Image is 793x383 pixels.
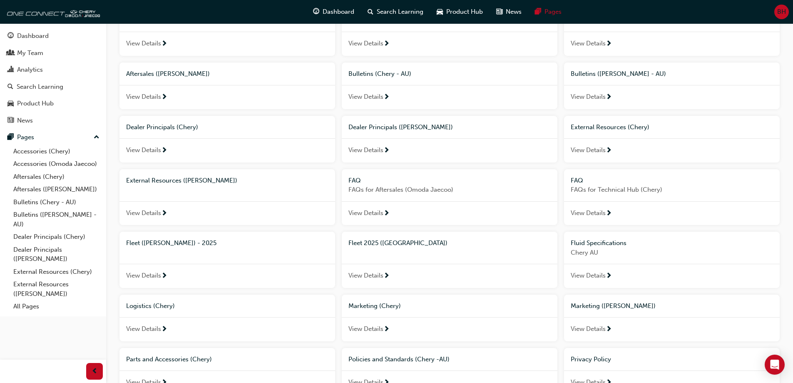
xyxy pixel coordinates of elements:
[348,17,432,24] span: Accessories (Omoda Jaecoo)
[348,185,551,195] span: FAQs for Aftersales (Omoda Jaecoo)
[348,324,383,334] span: View Details
[528,3,568,20] a: pages-iconPages
[348,177,361,184] span: FAQ
[17,99,54,108] div: Product Hub
[119,63,335,109] a: Aftersales ([PERSON_NAME])View Details
[126,208,161,218] span: View Details
[348,145,383,155] span: View Details
[348,92,383,102] span: View Details
[564,116,780,163] a: External Resources (Chery)View Details
[571,145,606,155] span: View Details
[94,132,99,143] span: up-icon
[535,7,541,17] span: pages-icon
[161,273,167,280] span: next-icon
[161,147,167,155] span: next-icon
[348,208,383,218] span: View Details
[3,96,103,111] a: Product Hub
[313,7,319,17] span: guage-icon
[606,147,612,155] span: next-icon
[348,123,453,131] span: Dealer Principals ([PERSON_NAME])
[383,326,390,333] span: next-icon
[119,9,335,56] a: Accessories (Chery)View Details
[10,278,103,300] a: External Resources ([PERSON_NAME])
[437,7,443,17] span: car-icon
[10,158,103,170] a: Accessories (Omoda Jaecoo)
[7,83,13,91] span: search-icon
[126,271,161,280] span: View Details
[10,300,103,313] a: All Pages
[342,295,557,341] a: Marketing (Chery)View Details
[564,169,780,225] a: FAQFAQs for Technical Hub (Chery)View Details
[7,33,14,40] span: guage-icon
[430,3,490,20] a: car-iconProduct Hub
[361,3,430,20] a: search-iconSearch Learning
[126,145,161,155] span: View Details
[92,366,98,377] span: prev-icon
[564,9,780,56] a: Aftersales (Chery)View Details
[571,355,611,363] span: Privacy Policy
[161,40,167,48] span: next-icon
[126,324,161,334] span: View Details
[3,130,103,145] button: Pages
[342,169,557,225] a: FAQFAQs for Aftersales (Omoda Jaecoo)View Details
[606,326,612,333] span: next-icon
[348,355,450,363] span: Policies and Standards (Chery -AU)
[571,208,606,218] span: View Details
[571,39,606,48] span: View Details
[383,273,390,280] span: next-icon
[564,63,780,109] a: Bulletins ([PERSON_NAME] - AU)View Details
[3,79,103,95] a: Search Learning
[7,66,14,74] span: chart-icon
[17,31,49,41] div: Dashboard
[126,123,198,131] span: Dealer Principals (Chery)
[342,63,557,109] a: Bulletins (Chery - AU)View Details
[383,210,390,218] span: next-icon
[342,9,557,56] a: Accessories (Omoda Jaecoo)View Details
[126,17,183,24] span: Accessories (Chery)
[564,295,780,341] a: Marketing ([PERSON_NAME])View Details
[544,7,562,17] span: Pages
[10,145,103,158] a: Accessories (Chery)
[348,271,383,280] span: View Details
[7,117,14,125] span: news-icon
[119,232,335,288] a: Fleet ([PERSON_NAME]) - 2025View Details
[383,40,390,48] span: next-icon
[571,271,606,280] span: View Details
[7,100,14,108] span: car-icon
[774,5,789,19] button: BH
[17,82,63,92] div: Search Learning
[119,169,335,225] a: External Resources ([PERSON_NAME])View Details
[323,7,354,17] span: Dashboard
[571,324,606,334] span: View Details
[368,7,373,17] span: search-icon
[571,70,666,78] span: Bulletins ([PERSON_NAME] - AU)
[571,185,773,195] span: FAQs for Technical Hub (Chery)
[383,147,390,155] span: next-icon
[342,116,557,163] a: Dealer Principals ([PERSON_NAME])View Details
[17,65,43,75] div: Analytics
[161,94,167,101] span: next-icon
[4,3,100,20] img: oneconnect
[126,239,216,247] span: Fleet ([PERSON_NAME]) - 2025
[126,355,212,363] span: Parts and Accessories (Chery)
[506,7,522,17] span: News
[126,302,175,310] span: Logistics (Chery)
[383,94,390,101] span: next-icon
[490,3,528,20] a: news-iconNews
[10,196,103,209] a: Bulletins (Chery - AU)
[571,239,626,247] span: Fluid Specifications
[765,355,785,375] div: Open Intercom Messenger
[10,265,103,278] a: External Resources (Chery)
[342,232,557,288] a: Fleet 2025 ([GEOGRAPHIC_DATA])View Details
[3,27,103,130] button: DashboardMy TeamAnalyticsSearch LearningProduct HubNews
[10,230,103,243] a: Dealer Principals (Chery)
[17,116,33,125] div: News
[161,326,167,333] span: next-icon
[606,94,612,101] span: next-icon
[606,40,612,48] span: next-icon
[571,248,773,258] span: Chery AU
[126,39,161,48] span: View Details
[3,45,103,61] a: My Team
[606,210,612,218] span: next-icon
